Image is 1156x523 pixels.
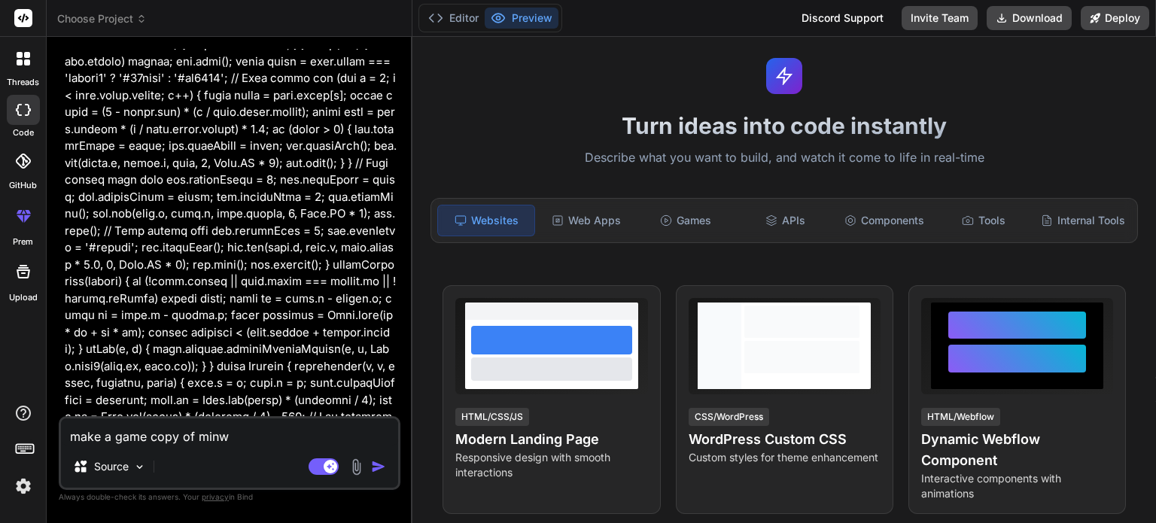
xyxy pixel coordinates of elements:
[836,205,932,236] div: Components
[61,418,398,445] textarea: make a game copy of minw
[7,76,39,89] label: threads
[57,11,147,26] span: Choose Project
[94,459,129,474] p: Source
[737,205,833,236] div: APIs
[921,408,1000,426] div: HTML/Webflow
[1035,205,1131,236] div: Internal Tools
[921,429,1113,471] h4: Dynamic Webflow Component
[348,458,365,476] img: attachment
[11,473,36,499] img: settings
[9,179,37,192] label: GitHub
[202,492,229,501] span: privacy
[13,236,33,248] label: prem
[689,429,881,450] h4: WordPress Custom CSS
[455,429,647,450] h4: Modern Landing Page
[921,471,1113,501] p: Interactive components with animations
[689,408,769,426] div: CSS/WordPress
[637,205,734,236] div: Games
[1081,6,1149,30] button: Deploy
[455,450,647,480] p: Responsive design with smooth interactions
[13,126,34,139] label: code
[133,461,146,473] img: Pick Models
[902,6,978,30] button: Invite Team
[455,408,529,426] div: HTML/CSS/JS
[987,6,1072,30] button: Download
[422,8,485,29] button: Editor
[421,112,1147,139] h1: Turn ideas into code instantly
[421,148,1147,168] p: Describe what you want to build, and watch it come to life in real-time
[485,8,558,29] button: Preview
[689,450,881,465] p: Custom styles for theme enhancement
[538,205,634,236] div: Web Apps
[792,6,893,30] div: Discord Support
[935,205,1032,236] div: Tools
[437,205,535,236] div: Websites
[59,490,400,504] p: Always double-check its answers. Your in Bind
[371,459,386,474] img: icon
[9,291,38,304] label: Upload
